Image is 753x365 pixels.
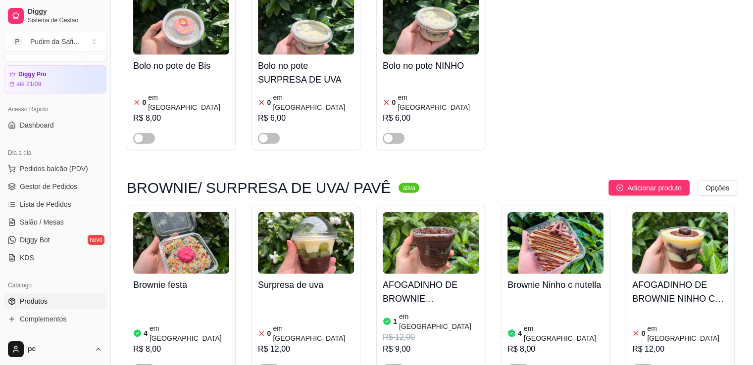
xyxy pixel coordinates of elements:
a: KDS [4,250,106,266]
article: em [GEOGRAPHIC_DATA] [647,323,728,343]
a: Dashboard [4,117,106,133]
a: Gestor de Pedidos [4,179,106,194]
h4: Brownie festa [133,278,229,292]
div: Catálogo [4,277,106,293]
img: product-image [507,212,603,274]
article: Diggy Pro [18,71,47,78]
span: Sistema de Gestão [28,16,102,24]
span: Diggy [28,7,102,16]
span: Dashboard [20,120,54,130]
div: R$ 12,00 [632,343,728,355]
article: em [GEOGRAPHIC_DATA] [399,312,479,331]
span: Complementos [20,314,66,324]
img: product-image [632,212,728,274]
article: em [GEOGRAPHIC_DATA] [273,92,354,112]
div: R$ 6,00 [383,112,479,124]
article: 0 [642,328,646,338]
a: Diggy Proaté 21/09 [4,65,106,93]
span: Opções [705,182,729,193]
h4: Bolo no pote SURPRESA DE UVA [258,59,354,87]
span: P [12,37,22,46]
a: Diggy Botnovo [4,232,106,248]
a: DiggySistema de Gestão [4,4,106,28]
button: Adicionar produto [608,180,690,196]
div: R$ 8,00 [507,343,603,355]
a: Lista de Pedidos [4,196,106,212]
span: Lista de Pedidos [20,199,71,209]
button: pc [4,337,106,361]
h4: Brownie Ninho c nutella [507,278,603,292]
div: R$ 12,00 [383,331,479,343]
img: product-image [133,212,229,274]
article: até 21/09 [16,80,41,88]
article: 0 [392,97,396,107]
a: Salão / Mesas [4,214,106,230]
article: em [GEOGRAPHIC_DATA] [148,92,229,112]
h4: AFOGADINHO DE BROWNIE BRIGADEIRO [383,278,479,306]
span: Salão / Mesas [20,217,64,227]
span: pc [28,345,91,354]
article: em [GEOGRAPHIC_DATA] [398,92,479,112]
div: R$ 8,00 [133,343,229,355]
div: R$ 8,00 [133,112,229,124]
div: R$ 12,00 [258,343,354,355]
span: Gestor de Pedidos [20,182,77,191]
span: Adicionar produto [627,182,682,193]
article: 0 [267,97,271,107]
article: 4 [144,328,148,338]
h4: Surpresa de uva [258,278,354,292]
h3: BROWNIE/ SURPRESA DE UVA/ PAVÊ [127,182,391,194]
div: R$ 6,00 [258,112,354,124]
article: em [GEOGRAPHIC_DATA] [150,323,229,343]
span: Pedidos balcão (PDV) [20,164,88,174]
article: 4 [518,328,522,338]
div: Acesso Rápido [4,101,106,117]
div: Pudim da Safi ... [30,37,79,46]
button: Pedidos balcão (PDV) [4,161,106,177]
div: R$ 9,00 [383,343,479,355]
article: 1 [393,317,397,326]
article: em [GEOGRAPHIC_DATA] [273,323,354,343]
sup: ativa [399,183,419,193]
img: product-image [258,212,354,274]
button: Opções [698,180,737,196]
button: Select a team [4,32,106,51]
a: Produtos [4,293,106,309]
article: 0 [267,328,271,338]
article: em [GEOGRAPHIC_DATA] [524,323,603,343]
img: product-image [383,212,479,274]
span: plus-circle [616,184,623,191]
span: Diggy Bot [20,235,50,245]
h4: Bolo no pote de Bis [133,59,229,73]
h4: Bolo no pote NINHO [383,59,479,73]
article: 0 [143,97,147,107]
a: Complementos [4,311,106,327]
div: Dia a dia [4,145,106,161]
h4: AFOGADINHO DE BROWNIE NINHO C NUTELLA [632,278,728,306]
span: KDS [20,253,34,263]
span: Produtos [20,296,48,306]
